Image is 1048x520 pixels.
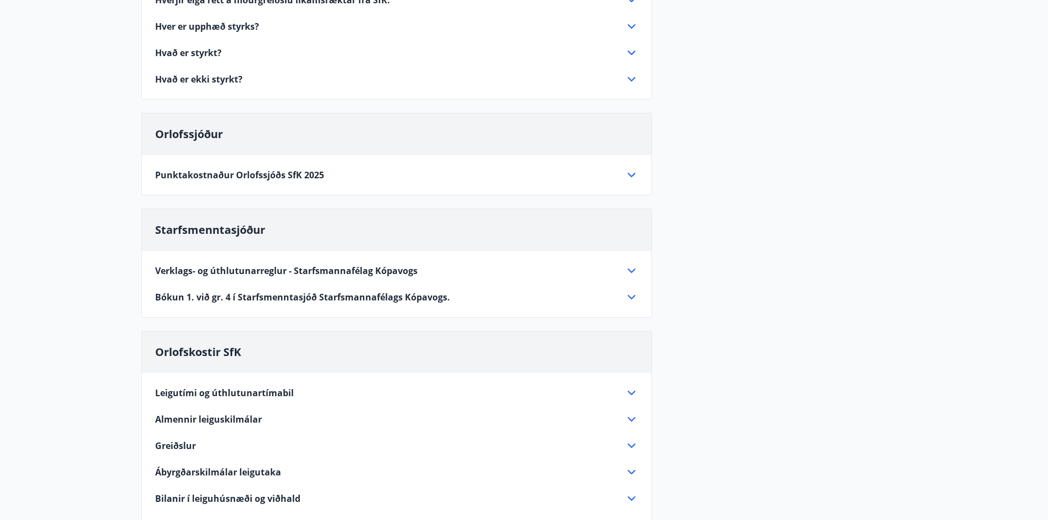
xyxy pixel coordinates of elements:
div: Bókun 1. við gr. 4 í Starfsmenntasjóð Starfsmannafélags Kópavogs. [155,291,638,304]
span: Ábyrgðarskilmálar leigutaka [155,466,281,478]
span: Bókun 1. við gr. 4 í Starfsmenntasjóð Starfsmannafélags Kópavogs. [155,291,450,303]
div: Ábyrgðarskilmálar leigutaka [155,466,638,479]
div: Almennir leiguskilmálar [155,413,638,426]
div: Hvað er styrkt? [155,46,638,59]
div: Hver er upphæð styrks? [155,20,638,33]
div: Greiðslur [155,439,638,452]
div: Leigutími og úthlutunartímabil [155,386,638,399]
span: Orlofskostir SfK [155,344,241,359]
span: Starfsmenntasjóður [155,222,265,237]
div: Bilanir í leiguhúsnæði og viðhald [155,492,638,505]
div: Hvað er ekki styrkt? [155,73,638,86]
div: Verklags- og úthlutunarreglur - Starfsmannafélag Kópavogs [155,264,638,277]
span: Verklags- og úthlutunarreglur - Starfsmannafélag Kópavogs [155,265,418,277]
span: Leigutími og úthlutunartímabil [155,387,294,399]
span: Hver er upphæð styrks? [155,20,259,32]
span: Greiðslur [155,440,196,452]
span: Bilanir í leiguhúsnæði og viðhald [155,492,300,505]
span: Punktakostnaður Orlofssjóðs SfK 2025 [155,169,324,181]
span: Almennir leiguskilmálar [155,413,262,425]
div: Punktakostnaður Orlofssjóðs SfK 2025 [155,168,638,182]
span: Hvað er ekki styrkt? [155,73,243,85]
span: Orlofssjóður [155,127,223,141]
span: Hvað er styrkt? [155,47,222,59]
